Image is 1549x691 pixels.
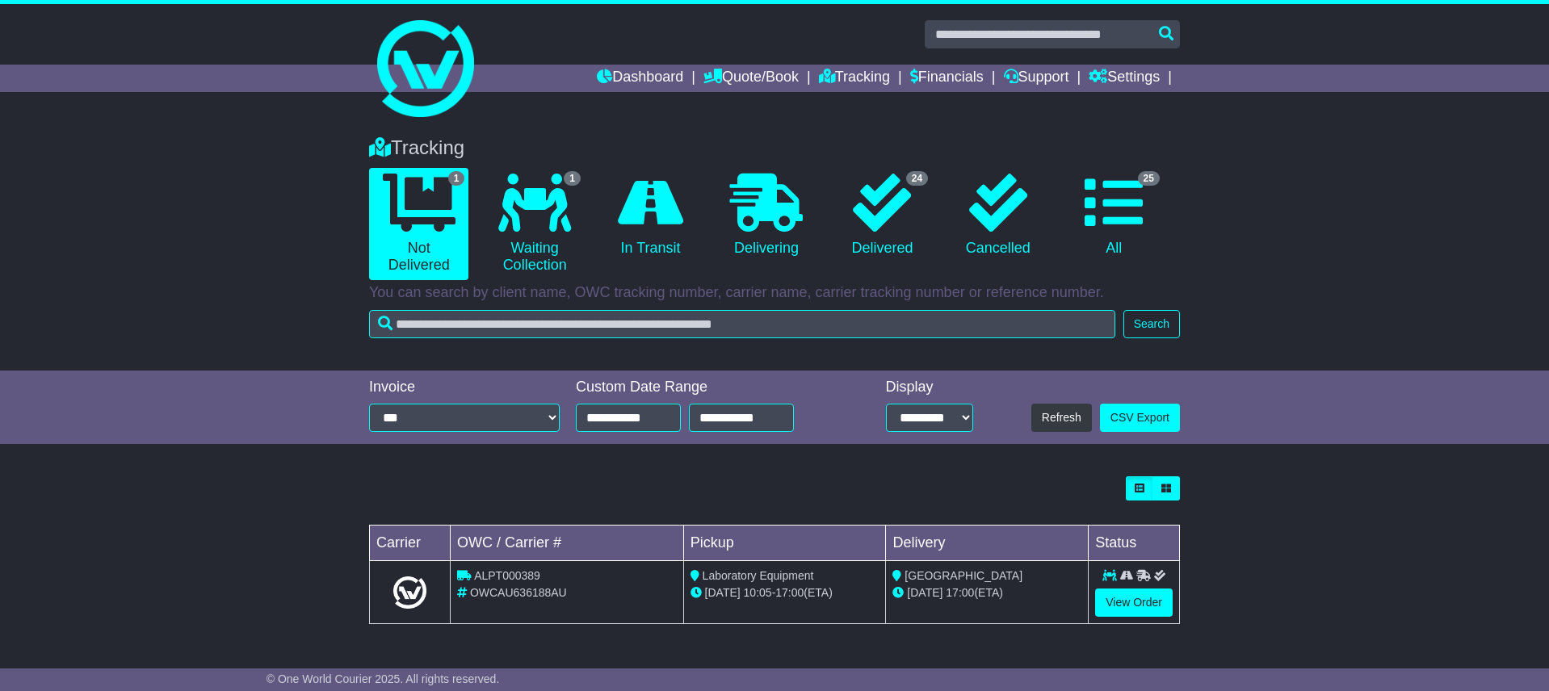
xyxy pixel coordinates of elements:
[1031,404,1092,432] button: Refresh
[1123,310,1180,338] button: Search
[819,65,890,92] a: Tracking
[833,168,932,263] a: 24 Delivered
[683,526,886,561] td: Pickup
[564,171,581,186] span: 1
[597,65,683,92] a: Dashboard
[474,569,540,582] span: ALPT000389
[361,136,1188,160] div: Tracking
[369,168,468,280] a: 1 Not Delivered
[1064,168,1164,263] a: 25 All
[1100,404,1180,432] a: CSV Export
[1089,65,1160,92] a: Settings
[775,586,804,599] span: 17:00
[470,586,567,599] span: OWCAU636188AU
[886,379,973,396] div: Display
[448,171,465,186] span: 1
[948,168,1047,263] a: Cancelled
[892,584,1081,601] div: (ETA)
[451,526,684,561] td: OWC / Carrier #
[946,586,974,599] span: 17:00
[703,65,799,92] a: Quote/Book
[744,586,772,599] span: 10:05
[907,586,942,599] span: [DATE]
[1138,171,1160,186] span: 25
[576,379,835,396] div: Custom Date Range
[369,379,560,396] div: Invoice
[886,526,1089,561] td: Delivery
[1095,588,1173,617] a: View Order
[369,284,1180,302] p: You can search by client name, OWC tracking number, carrier name, carrier tracking number or refe...
[910,65,984,92] a: Financials
[716,168,816,263] a: Delivering
[393,576,426,609] img: Light
[1089,526,1180,561] td: Status
[691,584,879,601] div: - (ETA)
[1004,65,1069,92] a: Support
[485,168,584,280] a: 1 Waiting Collection
[267,672,500,685] span: © One World Courier 2025. All rights reserved.
[906,171,928,186] span: 24
[905,569,1022,582] span: [GEOGRAPHIC_DATA]
[705,586,741,599] span: [DATE]
[601,168,700,263] a: In Transit
[370,526,451,561] td: Carrier
[703,569,814,582] span: Laboratory Equipment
